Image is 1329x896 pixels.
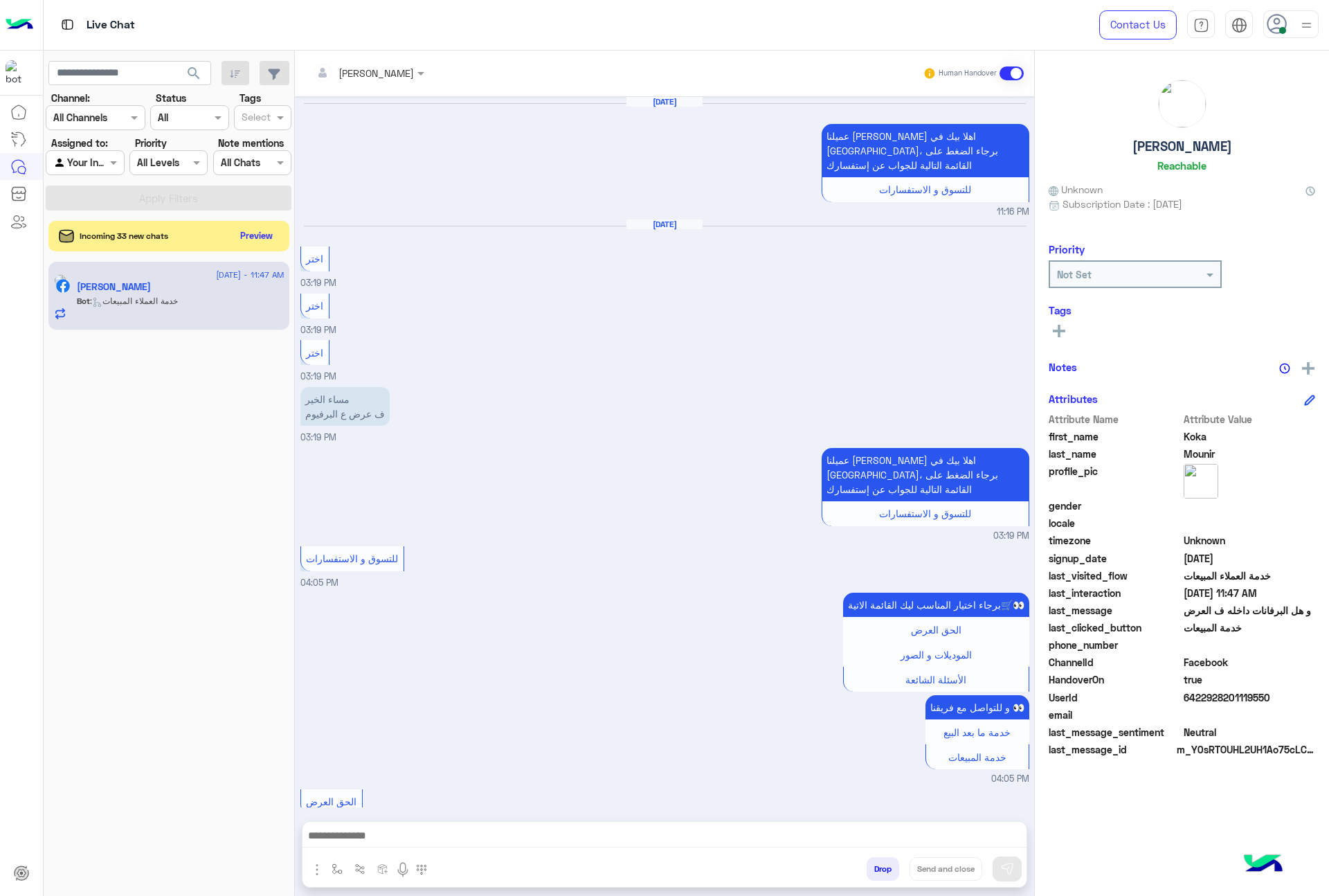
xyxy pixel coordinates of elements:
[1049,393,1098,405] h6: Attributes
[1049,516,1181,530] span: locale
[1184,447,1316,461] span: Mounir
[306,253,323,265] span: اختر
[1049,464,1181,496] span: profile_pic
[1184,412,1316,427] span: Attribute Value
[1159,80,1206,127] img: picture
[1184,464,1218,499] img: picture
[300,325,336,335] span: 03:19 PM
[1049,551,1181,566] span: signup_date
[306,553,398,564] span: للتسوق و الاستفسارات
[991,773,1029,786] span: 04:05 PM
[1049,361,1077,373] h6: Notes
[879,183,971,195] span: للتسوق و الاستفسارات
[300,432,336,442] span: 03:19 PM
[1184,708,1316,722] span: null
[1049,586,1181,600] span: last_interaction
[948,751,1006,763] span: خدمة المبيعات
[1049,672,1181,687] span: HandoverOn
[1184,533,1316,548] span: Unknown
[300,577,338,588] span: 04:05 PM
[1049,638,1181,652] span: phone_number
[354,863,365,875] img: Trigger scenario
[1184,499,1316,513] span: null
[1184,672,1316,687] span: true
[1049,655,1181,670] span: ChannelId
[239,91,261,105] label: Tags
[1049,533,1181,548] span: timezone
[1239,841,1287,889] img: hulul-logo.png
[1049,412,1181,427] span: Attribute Name
[332,863,343,875] img: select flow
[218,136,284,150] label: Note mentions
[867,857,899,881] button: Drop
[309,861,325,878] img: send attachment
[1184,568,1316,583] span: خدمة العملاء المبيعات
[1049,568,1181,583] span: last_visited_flow
[939,68,997,79] small: Human Handover
[177,61,211,91] button: search
[54,274,66,287] img: picture
[1302,362,1314,375] img: add
[306,796,356,807] span: الحق العرض
[879,508,971,519] span: للتسوق و الاستفسارات
[80,230,168,242] span: Incoming 33 new chats
[6,10,33,39] img: Logo
[1184,551,1316,566] span: 2024-11-03T20:07:57.556Z
[216,269,284,281] span: [DATE] - 11:47 AM
[1063,197,1182,211] span: Subscription Date : [DATE]
[911,624,961,636] span: الحق العرض
[1193,17,1209,33] img: tab
[1049,499,1181,513] span: gender
[306,347,323,359] span: اختر
[87,16,135,35] p: Live Chat
[1157,159,1206,172] h6: Reachable
[6,60,30,85] img: 713415422032625
[1049,243,1085,256] h6: Priority
[77,281,151,293] h5: Koka Mounir
[1132,138,1232,154] h5: [PERSON_NAME]
[1279,363,1290,374] img: notes
[1049,429,1181,444] span: first_name
[822,124,1029,177] p: 3/11/2024, 11:16 PM
[1049,725,1181,740] span: last_message_sentiment
[1184,725,1316,740] span: 0
[300,278,336,288] span: 03:19 PM
[1177,742,1315,757] span: m_Y0sRTOUHL2UH1Ao75cLCZyRm1GqEw9S0ZUojiybKD4RMs9vHMo_KqQ3ftvgznkSR0iud0mdJW3mn1Ujrg7tiAA
[326,857,349,880] button: select flow
[1049,304,1315,316] h6: Tags
[1049,603,1181,618] span: last_message
[77,296,90,306] span: Bot
[1184,690,1316,705] span: 6422928201119550
[135,136,167,150] label: Priority
[1049,708,1181,722] span: email
[1049,620,1181,635] span: last_clicked_button
[51,136,108,150] label: Assigned to:
[993,530,1029,543] span: 03:19 PM
[1049,182,1103,197] span: Unknown
[626,97,703,107] h6: [DATE]
[90,296,178,306] span: : خدمة العملاء المبيعات
[46,186,291,210] button: Apply Filters
[626,219,703,229] h6: [DATE]
[1231,17,1247,33] img: tab
[1184,620,1316,635] span: خدمة المبيعات
[1184,429,1316,444] span: Koka
[156,91,186,105] label: Status
[186,65,202,82] span: search
[377,863,388,875] img: create order
[1184,655,1316,670] span: 0
[372,857,395,880] button: create order
[1000,862,1014,876] img: send message
[1184,603,1316,618] span: و هل البرفانات داخله ف العرض
[901,649,972,661] span: الموديلات و الصور
[51,91,90,105] label: Channel:
[235,226,279,246] button: Preview
[997,206,1029,219] span: 11:16 PM
[1184,516,1316,530] span: null
[1049,690,1181,705] span: UserId
[822,448,1029,501] p: 7/8/2025, 3:19 PM
[1187,10,1215,39] a: tab
[905,674,966,686] span: الأسئلة الشائعة
[416,864,427,875] img: make a call
[56,279,70,293] img: Facebook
